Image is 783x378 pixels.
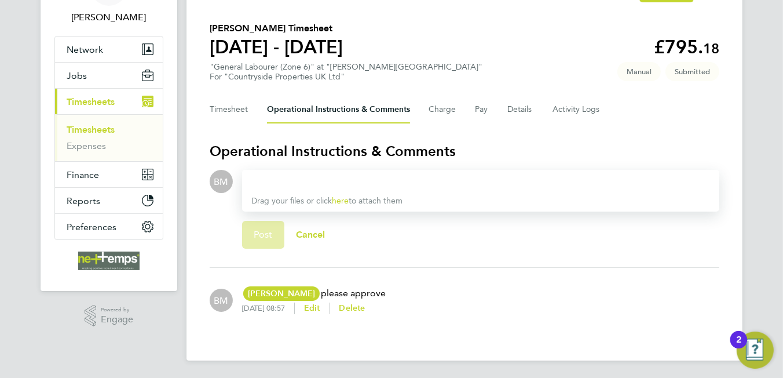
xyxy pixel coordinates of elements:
[210,96,248,123] button: Timesheet
[243,286,320,301] span: [PERSON_NAME]
[67,70,87,81] span: Jobs
[214,175,229,188] span: BM
[251,196,403,206] span: Drag your files or click to attach them
[284,221,337,249] button: Cancel
[654,36,719,58] app-decimal: £795.
[736,340,741,355] div: 2
[210,170,233,193] div: Brooke Morley
[67,195,100,206] span: Reports
[67,124,115,135] a: Timesheets
[55,89,163,114] button: Timesheets
[55,37,163,62] button: Network
[267,96,410,123] button: Operational Instructions & Comments
[210,289,233,312] div: Brooke Morley
[507,96,534,123] button: Details
[737,332,774,369] button: Open Resource Center, 2 new notifications
[617,62,661,81] span: This timesheet was manually created.
[78,252,140,270] img: net-temps-logo-retina.png
[101,305,133,315] span: Powered by
[665,62,719,81] span: This timesheet is Submitted.
[210,142,719,161] h3: Operational Instructions & Comments
[67,44,103,55] span: Network
[210,35,343,59] h1: [DATE] - [DATE]
[67,169,99,180] span: Finance
[55,214,163,239] button: Preferences
[703,40,719,57] span: 18
[339,303,365,313] span: Delete
[67,96,115,107] span: Timesheets
[242,304,294,313] div: [DATE] 08:57
[54,252,163,270] a: Go to home page
[296,229,325,240] span: Cancel
[54,10,163,24] span: Brooke Morley
[475,96,489,123] button: Pay
[210,21,343,35] h2: [PERSON_NAME] Timesheet
[304,303,320,314] button: Edit
[210,62,482,82] div: "General Labourer (Zone 6)" at "[PERSON_NAME][GEOGRAPHIC_DATA]"
[429,96,456,123] button: Charge
[55,63,163,88] button: Jobs
[85,305,134,327] a: Powered byEngage
[210,72,482,82] div: For "Countryside Properties UK Ltd"
[304,303,320,313] span: Edit
[339,303,365,314] button: Delete
[101,315,133,325] span: Engage
[55,114,163,161] div: Timesheets
[242,286,386,300] p: please approve
[553,96,601,123] button: Activity Logs
[214,294,229,307] span: BM
[67,140,106,151] a: Expenses
[67,221,116,232] span: Preferences
[55,188,163,213] button: Reports
[55,162,163,187] button: Finance
[332,196,349,206] a: here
